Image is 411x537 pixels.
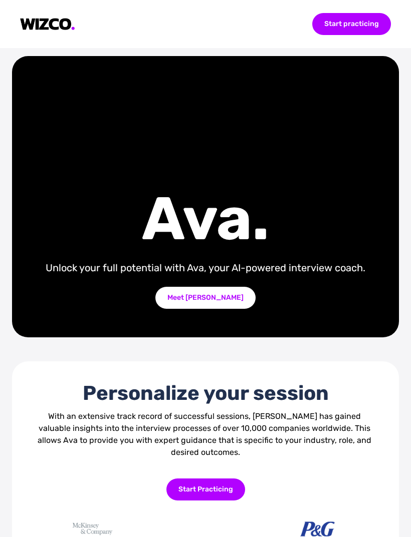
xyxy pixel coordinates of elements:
div: With an extensive track record of successful sessions, [PERSON_NAME] has gained valuable insights... [32,410,379,458]
div: Start practicing [312,13,391,35]
div: Unlock your full potential with Ava, your AI-powered interview coach. [43,261,368,275]
img: logo [20,18,75,31]
div: Personalize your session [32,381,379,405]
div: Start Practicing [166,478,245,500]
div: Meet [PERSON_NAME] [155,287,256,309]
div: Ava. [43,189,368,249]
